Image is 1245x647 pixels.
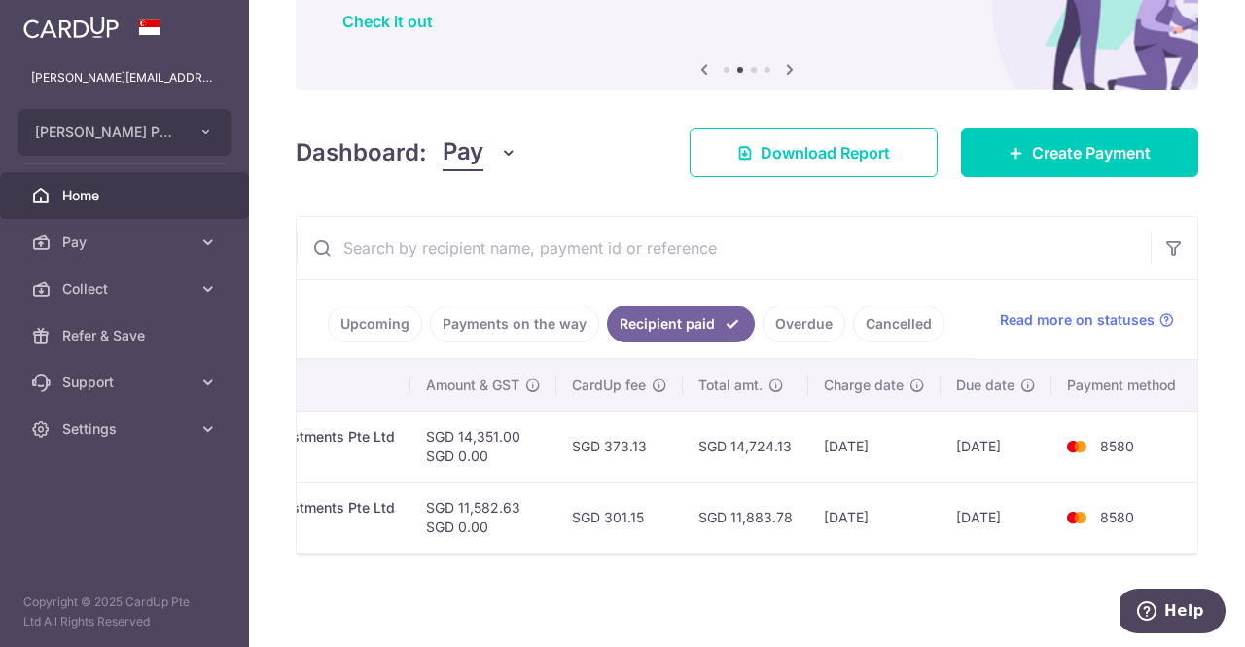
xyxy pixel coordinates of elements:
[62,373,191,392] span: Support
[342,12,433,31] a: Check it out
[1057,506,1096,529] img: Bank Card
[410,482,556,553] td: SGD 11,582.63 SGD 0.00
[62,279,191,299] span: Collect
[35,123,179,142] span: [PERSON_NAME] PTE. LTD.
[296,135,427,170] h4: Dashboard:
[961,128,1198,177] a: Create Payment
[31,68,218,88] p: [PERSON_NAME][EMAIL_ADDRESS][DOMAIN_NAME]
[956,376,1014,395] span: Due date
[62,419,191,439] span: Settings
[683,482,808,553] td: SGD 11,883.78
[23,16,119,39] img: CardUp
[1100,438,1134,454] span: 8580
[824,376,904,395] span: Charge date
[556,482,683,553] td: SGD 301.15
[18,109,231,156] button: [PERSON_NAME] PTE. LTD.
[430,306,599,342] a: Payments on the way
[808,411,941,482] td: [DATE]
[683,411,808,482] td: SGD 14,724.13
[941,411,1051,482] td: [DATE]
[1120,589,1226,637] iframe: Opens a widget where you can find more information
[808,482,941,553] td: [DATE]
[690,128,938,177] a: Download Report
[443,134,517,171] button: Pay
[1051,360,1199,411] th: Payment method
[62,326,191,345] span: Refer & Save
[556,411,683,482] td: SGD 373.13
[1032,141,1151,164] span: Create Payment
[1000,310,1174,330] a: Read more on statuses
[62,186,191,205] span: Home
[410,411,556,482] td: SGD 14,351.00 SGD 0.00
[328,306,422,342] a: Upcoming
[698,376,763,395] span: Total amt.
[572,376,646,395] span: CardUp fee
[761,141,890,164] span: Download Report
[853,306,944,342] a: Cancelled
[297,217,1151,279] input: Search by recipient name, payment id or reference
[1000,310,1155,330] span: Read more on statuses
[62,233,191,252] span: Pay
[1057,435,1096,458] img: Bank Card
[607,306,755,342] a: Recipient paid
[426,376,519,395] span: Amount & GST
[941,482,1051,553] td: [DATE]
[763,306,845,342] a: Overdue
[443,134,483,171] span: Pay
[1100,509,1134,525] span: 8580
